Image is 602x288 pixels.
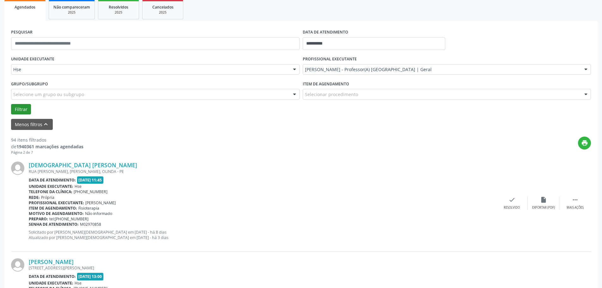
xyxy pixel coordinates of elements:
[80,222,101,227] span: M02970858
[85,211,112,216] span: Não informado
[29,230,496,240] p: Solicitado por [PERSON_NAME][DEMOGRAPHIC_DATA] em [DATE] - há 8 dias Atualizado por [PERSON_NAME]...
[75,184,82,189] span: Hse
[11,79,48,89] label: Grupo/Subgrupo
[29,189,72,194] b: Telefone da clínica:
[41,195,54,200] span: Própria
[540,196,547,203] i: insert_drive_file
[29,184,73,189] b: Unidade executante:
[78,205,99,211] span: Fisioterapia
[29,177,76,183] b: Data de atendimento:
[29,211,84,216] b: Motivo de agendamento:
[305,91,358,98] span: Selecionar procedimento
[29,265,496,271] div: [STREET_ADDRESS][PERSON_NAME]
[305,66,578,73] span: [PERSON_NAME] - Professor(A) [GEOGRAPHIC_DATA] | Geral
[85,200,116,205] span: [PERSON_NAME]
[29,222,79,227] b: Senha de atendimento:
[29,205,77,211] b: Item de agendamento:
[581,139,588,146] i: print
[13,66,287,73] span: Hse
[11,258,24,272] img: img
[11,104,31,115] button: Filtrar
[508,196,515,203] i: check
[75,280,82,286] span: Hse
[11,162,24,175] img: img
[49,216,88,222] span: tel:[PHONE_NUMBER]
[504,205,520,210] div: Resolvido
[29,258,74,265] a: [PERSON_NAME]
[303,79,349,89] label: Item de agendamento
[53,4,90,10] span: Não compareceram
[29,200,84,205] b: Profissional executante:
[77,176,104,184] span: [DATE] 11:45
[532,205,555,210] div: Exportar (PDF)
[11,119,53,130] button: Menos filtroskeyboard_arrow_up
[109,4,128,10] span: Resolvidos
[15,4,35,10] span: Agendados
[303,28,348,37] label: DATA DE ATENDIMENTO
[42,121,49,128] i: keyboard_arrow_up
[77,273,104,280] span: [DATE] 13:00
[29,169,496,174] div: RUA [PERSON_NAME], [PERSON_NAME], OLINDA - PE
[103,10,134,15] div: 2025
[578,137,591,150] button: print
[572,196,579,203] i: 
[567,205,584,210] div: Mais ações
[53,10,90,15] div: 2025
[147,10,179,15] div: 2025
[16,144,83,150] strong: 1940361 marcações agendadas
[11,150,83,155] div: Página 2 de 7
[11,143,83,150] div: de
[152,4,173,10] span: Cancelados
[303,54,357,64] label: PROFISSIONAL EXECUTANTE
[13,91,84,98] span: Selecione um grupo ou subgrupo
[11,137,83,143] div: 94 itens filtrados
[11,54,54,64] label: UNIDADE EXECUTANTE
[74,189,107,194] span: [PHONE_NUMBER]
[11,28,33,37] label: PESQUISAR
[29,216,48,222] b: Preparo:
[29,195,40,200] b: Rede:
[29,280,73,286] b: Unidade executante:
[29,162,137,169] a: [DEMOGRAPHIC_DATA] [PERSON_NAME]
[29,274,76,279] b: Data de atendimento:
